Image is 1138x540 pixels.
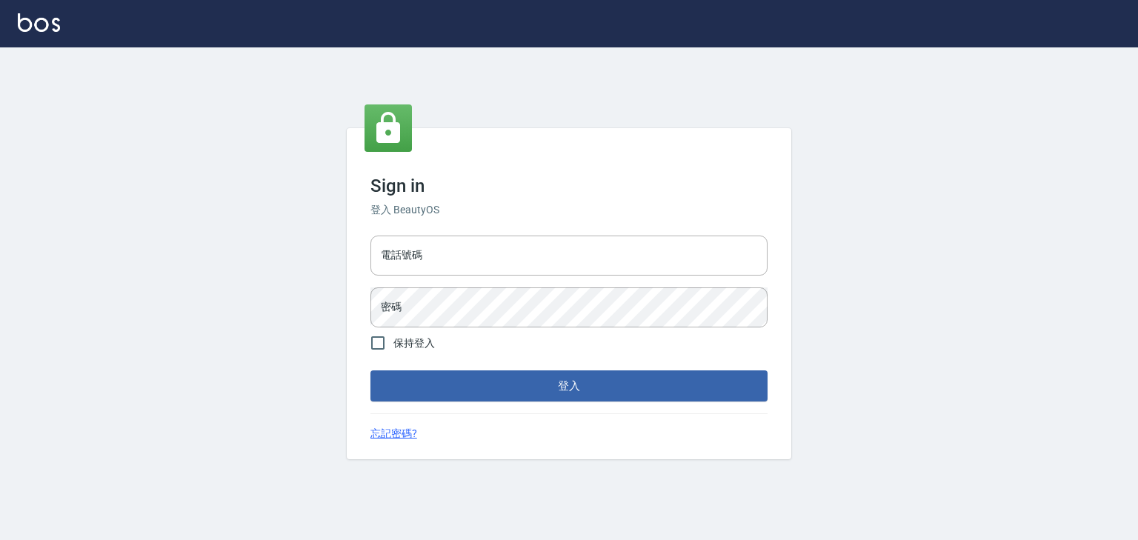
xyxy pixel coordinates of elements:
button: 登入 [370,370,768,401]
span: 保持登入 [393,336,435,351]
a: 忘記密碼? [370,426,417,441]
h3: Sign in [370,176,768,196]
img: Logo [18,13,60,32]
h6: 登入 BeautyOS [370,202,768,218]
